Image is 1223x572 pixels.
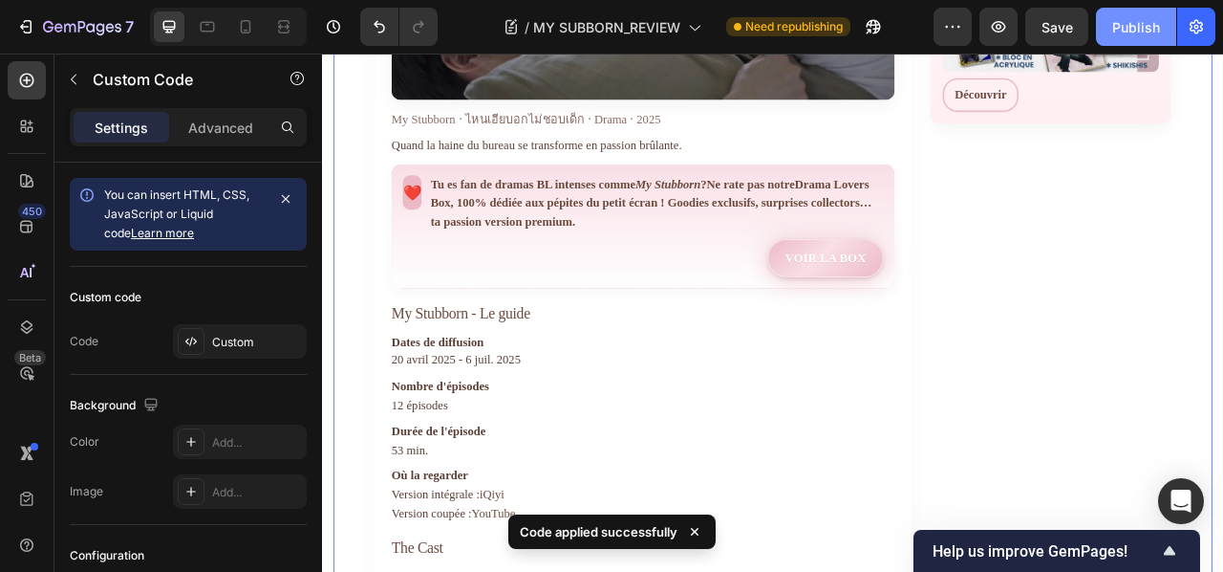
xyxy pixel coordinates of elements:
button: Publish [1096,8,1176,46]
p: Settings [95,118,148,138]
div: Custom [212,334,302,351]
span: Help us improve GemPages! [933,542,1158,561]
p: 12 épisodes [88,412,728,460]
div: Publish [1112,17,1160,37]
p: Custom Code [93,68,255,91]
a: Learn more [131,226,194,240]
button: Show survey - Help us improve GemPages! [933,539,1181,562]
p: Code applied successfully [520,522,677,541]
strong: Durée de l'épisode [88,473,207,489]
strong: Nombre d'épisodes [88,415,212,431]
p: 20 avril 2025 - 6 juil. 2025 [88,356,728,404]
div: Background [70,393,162,419]
div: Add... [212,484,302,501]
div: Code [70,333,98,350]
span: You can insert HTML, CSS, JavaScript or Liquid code [104,187,249,240]
a: iQiyi [200,553,231,569]
em: My Stubborn [398,158,482,174]
h2: My Stubborn - Le guide [88,317,728,346]
p: 53 min. [88,470,728,517]
p: 7 [125,15,134,38]
span: Save [1041,19,1073,35]
span: Need republishing [745,18,843,35]
div: 450 [18,204,46,219]
strong: Dates de diffusion [88,359,205,375]
div: Beta [14,350,46,365]
p: Advanced [188,118,253,138]
div: Add... [212,434,302,451]
span: / [525,17,529,37]
iframe: Design area [322,54,1223,572]
div: Image [70,483,103,500]
span: MY SUBBORN_REVIEW [533,17,680,37]
button: Save [1025,8,1088,46]
div: Custom code [70,289,141,306]
div: Open Intercom Messenger [1158,478,1204,524]
a: Découvrir la DRAMA LOVERS BOX [567,236,714,285]
a: Découvrir [789,32,886,75]
div: Color [70,433,99,451]
div: Configuration [70,547,144,564]
div: Undo/Redo [360,8,438,46]
button: 7 [8,8,142,46]
strong: Où la regarder [88,529,185,545]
